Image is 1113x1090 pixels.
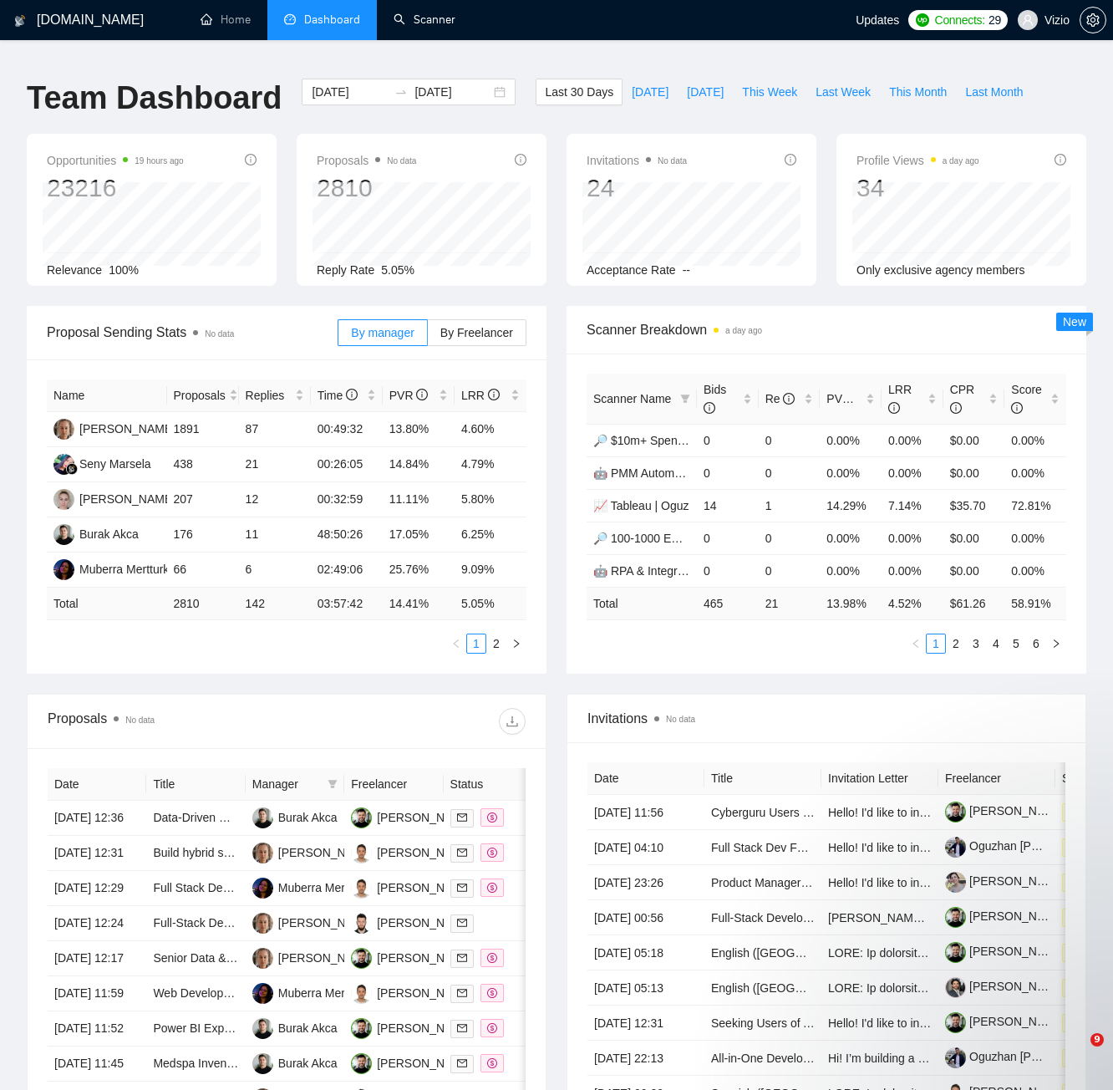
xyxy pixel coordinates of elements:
[457,988,467,998] span: mail
[515,154,526,166] span: info-circle
[888,383,912,415] span: LRR
[820,424,882,456] td: 0.00%
[53,562,169,575] a: MMMuberra Mertturk
[1027,634,1045,653] a: 6
[950,402,962,414] span: info-circle
[943,587,1005,619] td: $ 61.26
[593,499,689,512] a: 📈 Tableau | Oguz
[632,83,668,101] span: [DATE]
[451,639,461,649] span: left
[153,881,454,894] a: Full Stack Developer needed to develop AI Search Engine
[167,447,239,482] td: 438
[351,845,473,858] a: BC[PERSON_NAME]
[945,837,966,858] img: c15QXSkTbf_nDUAgF2qRKoc9GqDTrm_ONu9nmeYNN62MsHvhNmVjYFMQx5sUhfyAvI
[377,949,473,967] div: [PERSON_NAME]
[252,845,374,858] a: SK[PERSON_NAME]
[252,880,368,894] a: MMMuberra Mertturk
[53,454,74,475] img: SM
[389,389,429,402] span: PVR
[47,588,167,620] td: Total
[311,517,383,553] td: 48:50:26
[457,812,467,823] span: mail
[351,1053,372,1074] img: OG
[153,846,319,859] a: Build hybrid scraping framework
[947,634,965,653] a: 2
[416,389,428,400] span: info-circle
[278,1054,338,1072] div: Burak Akca
[239,447,311,482] td: 21
[820,522,882,554] td: 0.00%
[311,588,383,620] td: 03:57:42
[252,948,273,969] img: SK
[1090,1033,1104,1047] span: 9
[153,916,497,930] a: Full-Stack Developer for Surf Forecast Mobile App (iOS & Android)
[377,808,473,827] div: [PERSON_NAME]
[935,11,985,29] span: Connects:
[820,587,882,619] td: 13.98 %
[759,554,821,587] td: 0
[377,1019,473,1037] div: [PERSON_NAME]
[945,907,966,928] img: c1ntb8EfcD4fRDMbFL2Ids_X2UMrq9QxXvC47xuukCApDWBZibKjrGYSBPBEYnsGNA
[377,914,473,932] div: [PERSON_NAME]
[167,517,239,553] td: 176
[593,466,760,480] a: 🤖 PMM Automation | Kürşat 🚧
[311,482,383,517] td: 00:32:59
[500,715,525,728] span: download
[943,554,1005,587] td: $0.00
[153,986,526,1000] a: Web Developer Needed to Create a Homeowner-Contractor Pairing Site
[499,708,526,735] button: download
[351,1056,473,1069] a: OG[PERSON_NAME]
[1004,424,1066,456] td: 0.00%
[593,532,739,545] a: 🔎 100-1000 Employees 🕺🏻
[1080,13,1106,27] a: setting
[351,1021,473,1034] a: OG[PERSON_NAME]
[377,984,473,1002] div: [PERSON_NAME]
[1022,14,1034,26] span: user
[383,447,455,482] td: 14.84%
[759,489,821,522] td: 1
[328,779,338,789] span: filter
[252,843,273,863] img: SK
[1004,554,1066,587] td: 0.00%
[318,389,358,402] span: Time
[109,263,139,277] span: 100%
[854,393,866,405] span: info-circle
[351,983,372,1004] img: BC
[945,909,1065,923] a: [PERSON_NAME]
[351,948,372,969] img: OG
[153,951,558,965] a: Senior Data & BI Engineer to build AWS BI stack (Redshift + dbt + QuickSight)
[457,1058,467,1068] span: mail
[383,482,455,517] td: 11.11%
[324,772,341,797] span: filter
[252,1021,338,1034] a: BABurak Akca
[966,634,986,654] li: 3
[967,634,985,653] a: 3
[278,879,368,897] div: Muberra Mertturk
[680,394,690,404] span: filter
[1026,634,1046,654] li: 6
[252,913,273,934] img: SK
[252,810,338,823] a: BABurak Akca
[252,1053,273,1074] img: BA
[1004,522,1066,554] td: 0.00%
[252,1018,273,1039] img: BA
[697,489,759,522] td: 14
[239,379,311,412] th: Replies
[351,878,372,899] img: BC
[1046,634,1066,654] button: right
[943,456,1005,489] td: $0.00
[506,634,526,654] button: right
[53,456,151,470] a: SMSeny Marsela
[943,489,1005,522] td: $35.70
[506,634,526,654] li: Next Page
[704,402,715,414] span: info-circle
[346,389,358,400] span: info-circle
[950,383,975,415] span: CPR
[383,553,455,588] td: 25.76%
[965,83,1023,101] span: Last Month
[205,329,234,339] span: No data
[826,392,866,405] span: PVR
[943,424,1005,456] td: $0.00
[153,1057,449,1070] a: Medspa Inventory Tracking System Setup & Optimization
[377,843,473,862] div: [PERSON_NAME]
